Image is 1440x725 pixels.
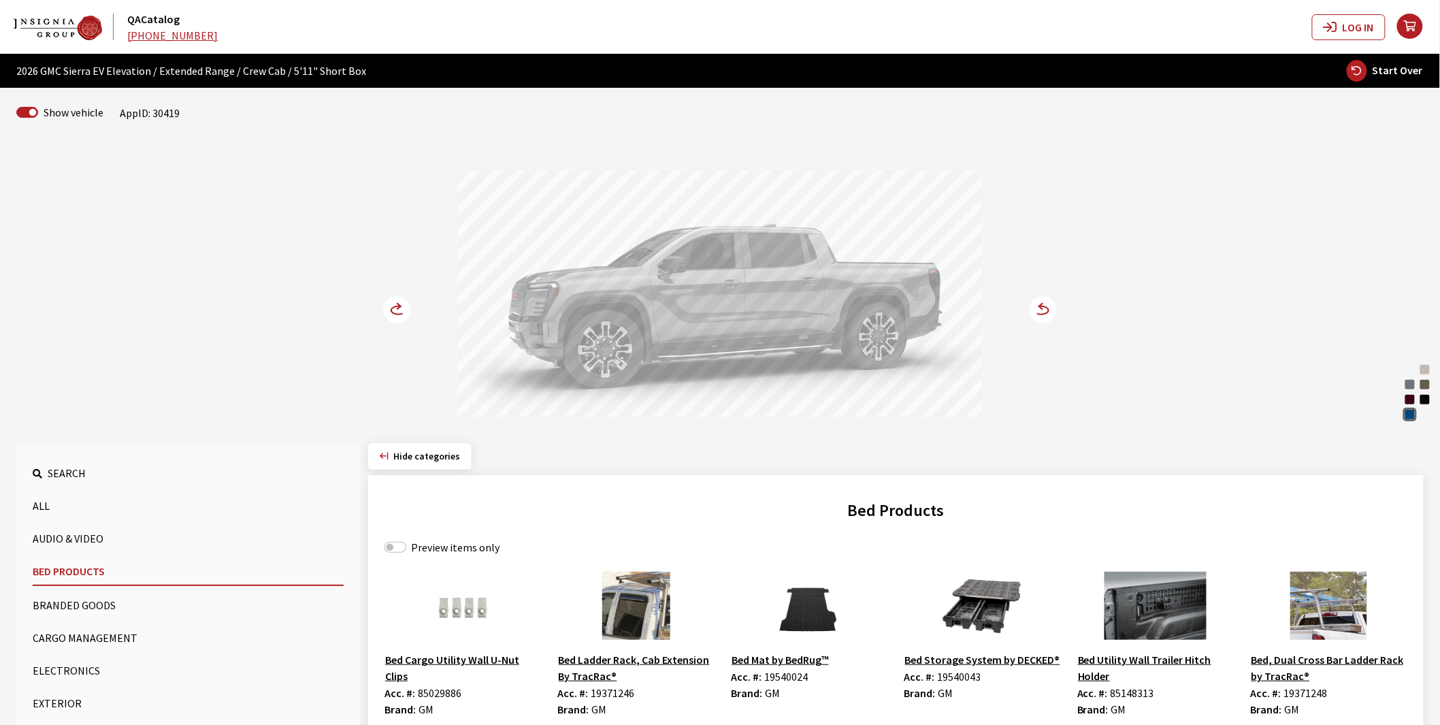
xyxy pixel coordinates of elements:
span: GM [938,686,953,700]
img: Image for Bed, Dual Cross Bar Ladder Rack by TracRac® [1251,572,1408,640]
img: Image for Bed Mat by BedRug™ [731,572,888,640]
div: AppID: 30419 [120,105,180,121]
span: 19540043 [938,670,981,683]
div: Thunderstorm Gray [1403,378,1417,391]
button: Bed Cargo Utility Wall U-Nut Clips [384,651,542,685]
span: GM [1111,703,1126,716]
label: Preview items only [411,539,500,555]
span: 19371248 [1284,686,1328,700]
div: Deep Bronze Metallic [1418,378,1432,391]
button: Hide categories [368,443,472,470]
span: GM [765,686,780,700]
button: Cargo Management [33,624,344,651]
div: Coastal Dune [1418,363,1432,376]
span: 19540024 [764,670,808,683]
button: Branded Goods [33,592,344,619]
span: 19371246 [591,686,635,700]
span: Start Over [1373,63,1423,77]
img: Image for Bed Utility Wall Trailer Hitch Holder [1077,572,1234,640]
label: Acc. #: [904,668,935,685]
span: 2026 GMC Sierra EV Elevation / Extended Range / Crew Cab / 5'11" Short Box [16,63,366,79]
button: Bed Storage System by DECKED® [904,651,1061,668]
label: Brand: [384,701,416,718]
label: Brand: [1077,701,1109,718]
div: Dark Ember Tintcoat [1403,393,1417,406]
img: Image for Bed Ladder Rack, Cab Extension By TracRac® [558,572,715,640]
div: Deep Ocean Blue Metallic [1403,408,1417,421]
img: Dashboard [14,16,102,40]
button: Bed Utility Wall Trailer Hitch Holder [1077,651,1234,685]
div: Summit White [1403,363,1417,376]
button: Bed Products [33,558,344,586]
label: Brand: [731,685,762,701]
a: [PHONE_NUMBER] [127,29,218,42]
label: Brand: [904,685,936,701]
span: GM [1285,703,1300,716]
span: 85029886 [418,686,461,700]
label: Acc. #: [384,685,415,701]
img: Image for Bed Cargo Utility Wall U-Nut Clips [384,572,542,640]
button: Bed Mat by BedRug™ [731,651,830,668]
a: QACatalog logo [14,14,125,39]
button: Log In [1312,14,1386,40]
button: Audio & Video [33,525,344,552]
img: Image for Bed Storage System by DECKED® [904,572,1062,640]
span: 85148313 [1111,686,1154,700]
div: Onyx Black [1418,393,1432,406]
span: Click to hide category section. [393,450,460,462]
button: Start Over [1346,59,1424,82]
label: Show vehicle [44,104,103,120]
label: Acc. #: [1077,685,1108,701]
label: Acc. #: [1251,685,1281,701]
span: Search [48,466,86,480]
button: Bed Ladder Rack, Cab Extension By TracRac® [558,651,715,685]
button: Electronics [33,657,344,684]
button: Bed, Dual Cross Bar Ladder Rack by TracRac® [1251,651,1408,685]
label: Acc. #: [558,685,589,701]
label: Brand: [558,701,589,718]
span: GM [419,703,433,716]
a: QACatalog [127,12,180,26]
label: Brand: [1251,701,1282,718]
button: All [33,492,344,519]
button: Exterior [33,690,344,717]
h2: Bed Products [384,498,1407,523]
span: GM [592,703,607,716]
label: Acc. #: [731,668,762,685]
button: your cart [1396,3,1440,51]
